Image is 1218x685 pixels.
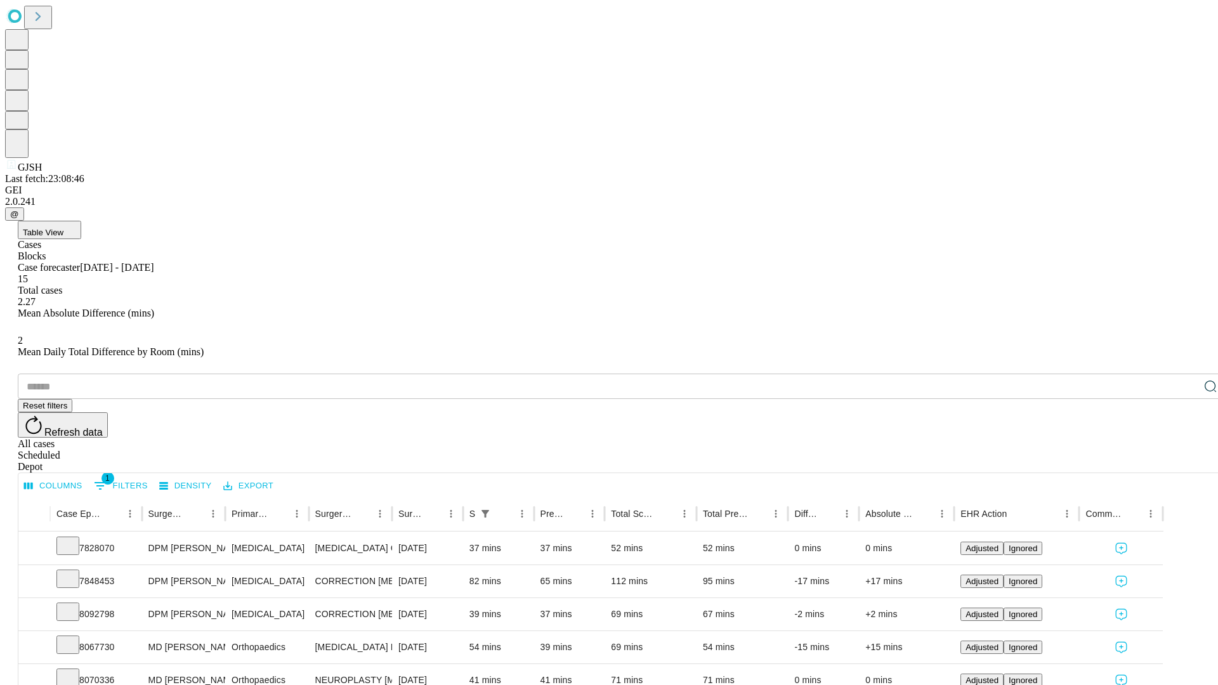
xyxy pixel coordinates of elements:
[56,598,136,630] div: 8092798
[703,631,782,663] div: 54 mins
[18,262,80,273] span: Case forecaster
[315,565,386,597] div: CORRECTION [MEDICAL_DATA], RESECTION [MEDICAL_DATA] BASE
[676,505,693,523] button: Menu
[469,631,528,663] div: 54 mins
[495,505,513,523] button: Sort
[18,412,108,438] button: Refresh data
[1009,675,1037,685] span: Ignored
[960,542,1004,555] button: Adjusted
[232,631,302,663] div: Orthopaedics
[1058,505,1076,523] button: Menu
[469,532,528,564] div: 37 mins
[540,598,599,630] div: 37 mins
[469,509,475,519] div: Scheduled In Room Duration
[270,505,288,523] button: Sort
[1009,643,1037,652] span: Ignored
[1004,575,1042,588] button: Ignored
[1085,509,1122,519] div: Comments
[915,505,933,523] button: Sort
[44,427,103,438] span: Refresh data
[476,505,494,523] button: Show filters
[960,608,1004,621] button: Adjusted
[232,509,268,519] div: Primary Service
[794,565,853,597] div: -17 mins
[749,505,767,523] button: Sort
[1004,542,1042,555] button: Ignored
[960,509,1007,519] div: EHR Action
[18,162,42,173] span: GJSH
[424,505,442,523] button: Sort
[611,631,690,663] div: 69 mins
[1004,608,1042,621] button: Ignored
[966,643,999,652] span: Adjusted
[353,505,371,523] button: Sort
[865,598,948,630] div: +2 mins
[398,565,457,597] div: [DATE]
[611,598,690,630] div: 69 mins
[56,532,136,564] div: 7828070
[25,571,44,593] button: Expand
[767,505,785,523] button: Menu
[540,509,565,519] div: Predicted In Room Duration
[611,509,657,519] div: Total Scheduled Duration
[103,505,121,523] button: Sort
[865,509,914,519] div: Absolute Difference
[1142,505,1160,523] button: Menu
[204,505,222,523] button: Menu
[232,565,302,597] div: [MEDICAL_DATA]
[794,509,819,519] div: Difference
[18,346,204,357] span: Mean Daily Total Difference by Room (mins)
[865,532,948,564] div: 0 mins
[820,505,838,523] button: Sort
[148,509,185,519] div: Surgeon Name
[315,631,386,663] div: [MEDICAL_DATA] RELEASE
[1009,610,1037,619] span: Ignored
[121,505,139,523] button: Menu
[1004,641,1042,654] button: Ignored
[288,505,306,523] button: Menu
[540,532,599,564] div: 37 mins
[966,577,999,586] span: Adjusted
[513,505,531,523] button: Menu
[56,631,136,663] div: 8067730
[838,505,856,523] button: Menu
[18,335,23,346] span: 2
[80,262,154,273] span: [DATE] - [DATE]
[966,544,999,553] span: Adjusted
[540,565,599,597] div: 65 mins
[156,476,215,496] button: Density
[469,598,528,630] div: 39 mins
[18,308,154,318] span: Mean Absolute Difference (mins)
[1124,505,1142,523] button: Sort
[1009,577,1037,586] span: Ignored
[56,509,102,519] div: Case Epic Id
[18,285,62,296] span: Total cases
[794,598,853,630] div: -2 mins
[611,532,690,564] div: 52 mins
[933,505,951,523] button: Menu
[966,610,999,619] span: Adjusted
[703,509,749,519] div: Total Predicted Duration
[148,598,219,630] div: DPM [PERSON_NAME] [PERSON_NAME]
[25,538,44,560] button: Expand
[540,631,599,663] div: 39 mins
[476,505,494,523] div: 1 active filter
[584,505,601,523] button: Menu
[442,505,460,523] button: Menu
[315,509,352,519] div: Surgery Name
[101,472,114,485] span: 1
[25,604,44,626] button: Expand
[5,196,1213,207] div: 2.0.241
[865,631,948,663] div: +15 mins
[611,565,690,597] div: 112 mins
[469,565,528,597] div: 82 mins
[315,532,386,564] div: [MEDICAL_DATA] COMPLETE EXCISION 5TH [MEDICAL_DATA] HEAD
[5,173,84,184] span: Last fetch: 23:08:46
[232,532,302,564] div: [MEDICAL_DATA]
[220,476,277,496] button: Export
[232,598,302,630] div: [MEDICAL_DATA]
[371,505,389,523] button: Menu
[703,565,782,597] div: 95 mins
[794,631,853,663] div: -15 mins
[18,296,36,307] span: 2.27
